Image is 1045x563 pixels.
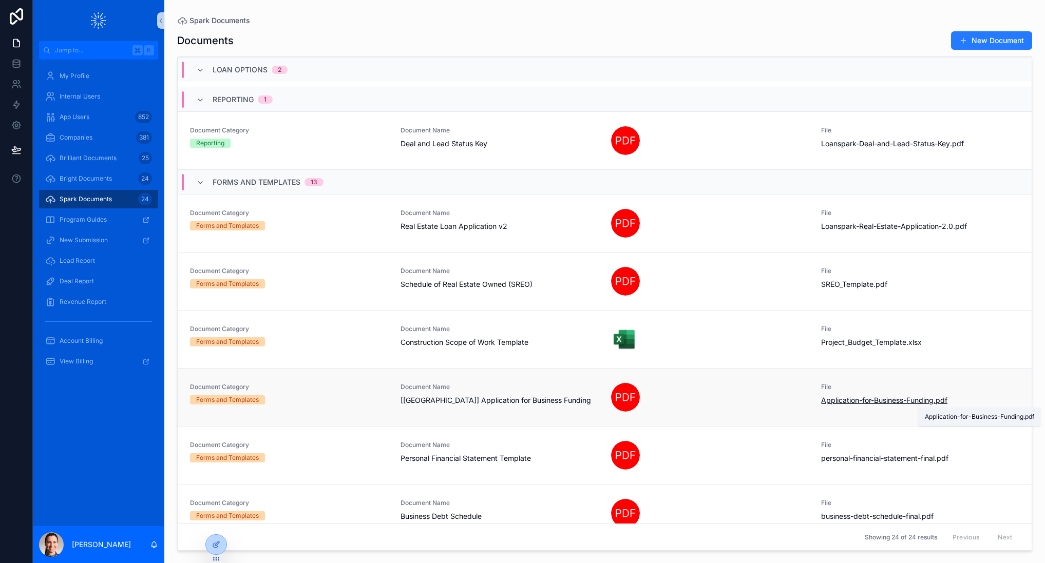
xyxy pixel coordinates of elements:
[196,221,259,230] div: Forms and Templates
[190,267,388,275] span: Document Category
[39,210,158,229] a: Program Guides
[821,441,1019,449] span: File
[189,15,250,26] span: Spark Documents
[72,539,131,550] p: [PERSON_NAME]
[60,174,112,183] span: Bright Documents
[190,126,388,134] span: Document Category
[401,325,599,333] span: Document Name
[33,60,164,384] div: scrollable content
[190,499,388,507] span: Document Category
[91,12,106,29] img: App logo
[39,251,158,270] a: Lead Report
[145,46,153,54] span: K
[213,94,254,105] span: Reporting
[190,325,388,333] span: Document Category
[401,383,599,391] span: Document Name
[60,277,94,285] span: Deal Report
[401,511,599,521] span: Business Debt Schedule
[401,395,599,405] span: [[GEOGRAPHIC_DATA]] Application for Business Funding
[821,325,1019,333] span: File
[873,279,887,289] span: .pdf
[60,257,95,265] span: Lead Report
[60,216,107,224] span: Program Guides
[60,113,89,121] span: App Users
[821,279,873,289] span: SREO_Template
[906,337,922,347] span: .xlsx
[39,87,158,106] a: Internal Users
[39,272,158,290] a: Deal Report
[39,41,158,60] button: Jump to...K
[190,209,388,217] span: Document Category
[196,337,259,346] div: Forms and Templates
[401,453,599,463] span: Personal Financial Statement Template
[951,31,1032,50] button: New Document
[60,195,112,203] span: Spark Documents
[136,131,152,144] div: 381
[950,139,964,149] span: .pdf
[190,441,388,449] span: Document Category
[60,92,100,101] span: Internal Users
[821,267,1019,275] span: File
[177,15,250,26] a: Spark Documents
[196,511,259,520] div: Forms and Templates
[821,383,1019,391] span: File
[925,413,1034,421] div: Application-for-Business-Funding.pdf
[821,209,1019,217] span: File
[39,149,158,167] a: Brilliant Documents25
[39,293,158,311] a: Revenue Report
[39,128,158,147] a: Companies381
[401,267,599,275] span: Document Name
[39,352,158,371] a: View Billing
[196,395,259,404] div: Forms and Templates
[934,395,947,405] span: .pdf
[196,139,224,148] div: Reporting
[821,499,1019,507] span: File
[60,133,92,142] span: Companies
[60,357,93,365] span: View Billing
[39,231,158,249] a: New Submission
[821,126,1019,134] span: File
[190,383,388,391] span: Document Category
[401,279,599,289] span: Schedule of Real Estate Owned (SREO)
[401,337,599,347] span: Construction Scope of Work Template
[821,511,920,521] span: business-debt-schedule-final
[139,152,152,164] div: 25
[60,298,106,306] span: Revenue Report
[39,108,158,126] a: App Users852
[55,46,128,54] span: Jump to...
[213,177,300,187] span: Forms and Templates
[821,395,934,405] span: Application-for-Business-Funding
[135,111,152,123] div: 852
[39,169,158,188] a: Bright Documents24
[401,209,599,217] span: Document Name
[39,190,158,208] a: Spark Documents24
[196,279,259,288] div: Forms and Templates
[821,139,950,149] span: Loanspark-Deal-and-Lead-Status-Key
[953,221,967,231] span: .pdf
[138,172,152,185] div: 24
[821,221,953,231] span: Loanspark-Real-Estate-Application-2.0
[213,65,268,75] span: Loan Options
[311,178,317,186] div: 13
[401,441,599,449] span: Document Name
[264,95,267,104] div: 1
[865,533,937,541] span: Showing 24 of 24 results
[821,337,906,347] span: Project_Budget_Template
[920,511,934,521] span: .pdf
[821,453,935,463] span: personal-financial-statement-final
[401,139,599,149] span: Deal and Lead Status Key
[60,337,103,345] span: Account Billing
[278,66,281,74] div: 2
[60,154,117,162] span: Brilliant Documents
[39,332,158,350] a: Account Billing
[401,221,599,231] span: Real Estate Loan Application v2
[60,72,89,80] span: My Profile
[401,499,599,507] span: Document Name
[39,67,158,85] a: My Profile
[138,193,152,205] div: 24
[935,453,948,463] span: .pdf
[60,236,108,244] span: New Submission
[401,126,599,134] span: Document Name
[196,453,259,462] div: Forms and Templates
